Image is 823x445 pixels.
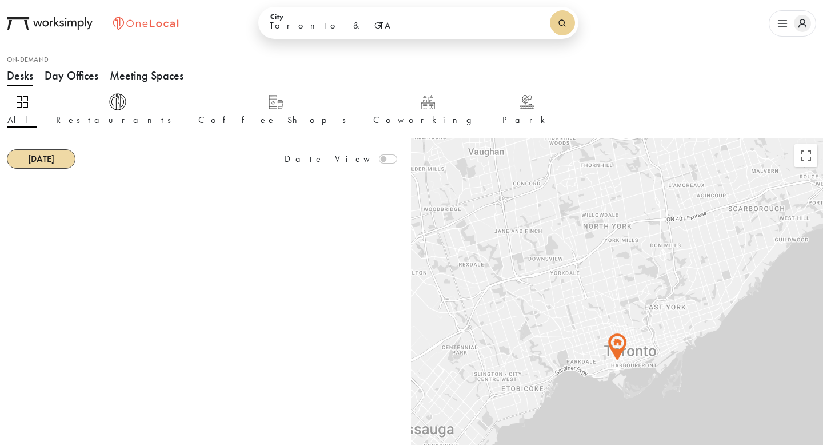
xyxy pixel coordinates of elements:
img: Worksimply [7,17,93,30]
button: [DATE] [7,149,75,169]
span: Coffee Shops [198,116,354,125]
img: Coworking [420,93,437,110]
span: Restaurants [56,116,179,125]
label: Date View [285,152,379,166]
button: All [7,93,37,128]
span: All [7,116,37,125]
button: Meeting Spaces [110,58,183,93]
button: Coworking [373,93,484,128]
img: Coffee Shops [267,93,285,110]
button: Toggle fullscreen view [794,144,817,167]
img: All Categories [14,93,31,110]
button: Park [502,93,552,128]
img: Park [518,93,536,110]
img: Restaurants [109,93,126,110]
strong: [DATE] [28,153,54,165]
span: Coworking [373,116,483,125]
button: Day Offices [45,58,98,93]
button: Restaurants [55,93,179,128]
button: Desks [7,58,33,93]
button: Coffee Shops [198,93,354,128]
span: Park [502,116,552,125]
